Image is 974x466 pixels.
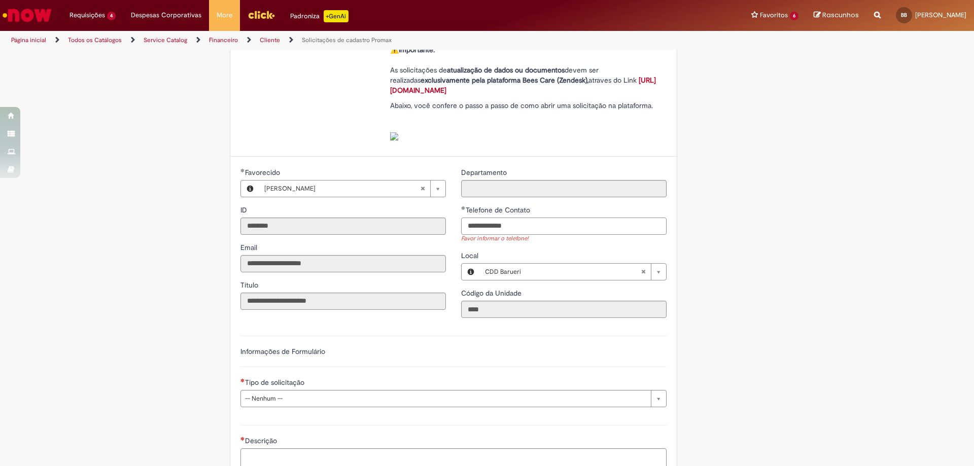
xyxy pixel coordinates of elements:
span: Tipo de solicitação [245,378,306,387]
a: Financeiro [209,36,238,44]
a: Todos os Catálogos [68,36,122,44]
span: 4 [107,12,116,20]
span: Somente leitura - Título [240,280,260,290]
label: Somente leitura - Título [240,280,260,290]
input: Departamento [461,180,667,197]
a: Cliente [260,36,280,44]
span: Descrição [245,436,279,445]
button: Local, Visualizar este registro CDD Barueri [462,264,480,280]
a: Service Catalog [144,36,187,44]
span: Somente leitura - Departamento [461,168,509,177]
p: ⚠️ As solicitações de devem ser realizadas atraves do Link [390,45,659,95]
span: Necessários - Favorecido [245,168,282,177]
a: Solicitações de cadastro Promax [302,36,392,44]
input: Código da Unidade [461,301,667,318]
ul: Trilhas de página [8,31,642,50]
a: [PERSON_NAME]Limpar campo Favorecido [259,181,445,197]
img: ServiceNow [1,5,53,25]
input: Título [240,293,446,310]
label: Somente leitura - Departamento [461,167,509,177]
strong: exclusivamente pela plataforma Bees Care (Zendesk), [421,76,588,85]
abbr: Limpar campo Local [636,264,651,280]
span: Favoritos [760,10,788,20]
p: +GenAi [324,10,349,22]
span: CDD Barueri [485,264,641,280]
a: Rascunhos [814,11,859,20]
img: sys_attachment.do [390,132,398,140]
span: [PERSON_NAME] [264,181,420,197]
div: Padroniza [290,10,349,22]
span: Obrigatório Preenchido [461,206,466,210]
span: Despesas Corporativas [131,10,201,20]
span: Telefone de Contato [466,205,532,214]
input: ID [240,218,446,235]
strong: Importante: [399,45,435,54]
strong: atualização de dados ou documentos [447,65,565,75]
span: -- Nenhum -- [245,390,646,407]
span: Local [461,251,480,260]
span: Obrigatório Preenchido [240,168,245,172]
div: Favor informar o telefone! [461,235,667,243]
span: 6 [790,12,798,20]
abbr: Limpar campo Favorecido [415,181,430,197]
label: Informações de Formulário [240,347,325,356]
span: Rascunhos [822,10,859,20]
span: Somente leitura - Email [240,243,259,252]
a: [URL][DOMAIN_NAME] [390,76,656,95]
label: Somente leitura - ID [240,205,249,215]
span: Somente leitura - Código da Unidade [461,289,524,298]
span: Necessários [240,378,245,382]
input: Telefone de Contato [461,218,667,235]
span: [PERSON_NAME] [915,11,966,19]
a: CDD BarueriLimpar campo Local [480,264,666,280]
span: Necessários [240,437,245,441]
p: Abaixo, você confere o passo a passo de como abrir uma solicitação na plataforma. [390,100,659,141]
label: Somente leitura - Email [240,242,259,253]
span: BB [901,12,907,18]
a: Página inicial [11,36,46,44]
button: Favorecido, Visualizar este registro Bruna Keisilaine Alves Barbosa [241,181,259,197]
span: Requisições [69,10,105,20]
img: click_logo_yellow_360x200.png [248,7,275,22]
input: Email [240,255,446,272]
span: More [217,10,232,20]
label: Somente leitura - Código da Unidade [461,288,524,298]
